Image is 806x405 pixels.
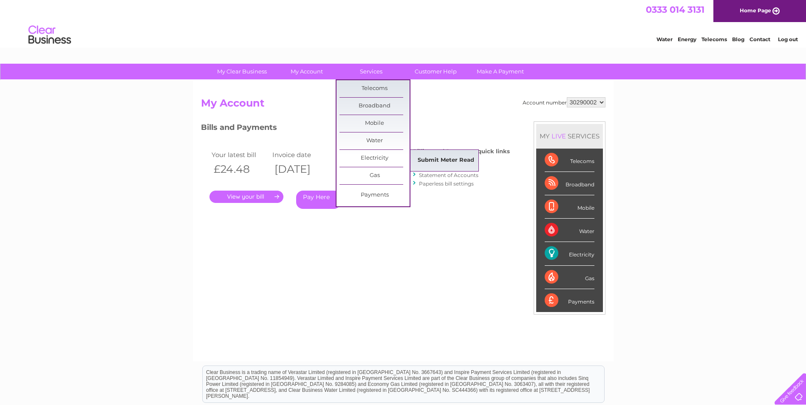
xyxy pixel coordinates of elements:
[203,5,604,41] div: Clear Business is a trading name of Verastar Limited (registered in [GEOGRAPHIC_DATA] No. 3667643...
[545,172,594,195] div: Broadband
[339,150,410,167] a: Electricity
[270,149,331,160] td: Invoice date
[411,152,481,169] a: Submit Meter Read
[419,180,474,187] a: Paperless bill settings
[656,36,673,42] a: Water
[401,64,471,79] a: Customer Help
[749,36,770,42] a: Contact
[209,149,271,160] td: Your latest bill
[339,167,410,184] a: Gas
[339,132,410,149] a: Water
[28,22,71,48] img: logo.png
[209,160,271,178] th: £24.48
[413,148,510,155] h4: Billing and Payments quick links
[646,4,704,15] a: 0333 014 3131
[209,191,283,203] a: .
[545,149,594,172] div: Telecoms
[550,132,568,140] div: LIVE
[339,187,410,204] a: Payments
[339,80,410,97] a: Telecoms
[270,160,331,178] th: [DATE]
[732,36,744,42] a: Blog
[339,115,410,132] a: Mobile
[778,36,798,42] a: Log out
[545,195,594,219] div: Mobile
[296,191,341,209] a: Pay Here
[465,64,535,79] a: Make A Payment
[339,98,410,115] a: Broadband
[419,172,478,178] a: Statement of Accounts
[545,219,594,242] div: Water
[545,289,594,312] div: Payments
[545,266,594,289] div: Gas
[201,97,605,113] h2: My Account
[523,97,605,107] div: Account number
[207,64,277,79] a: My Clear Business
[201,121,510,136] h3: Bills and Payments
[701,36,727,42] a: Telecoms
[678,36,696,42] a: Energy
[545,242,594,265] div: Electricity
[536,124,603,148] div: MY SERVICES
[271,64,342,79] a: My Account
[336,64,406,79] a: Services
